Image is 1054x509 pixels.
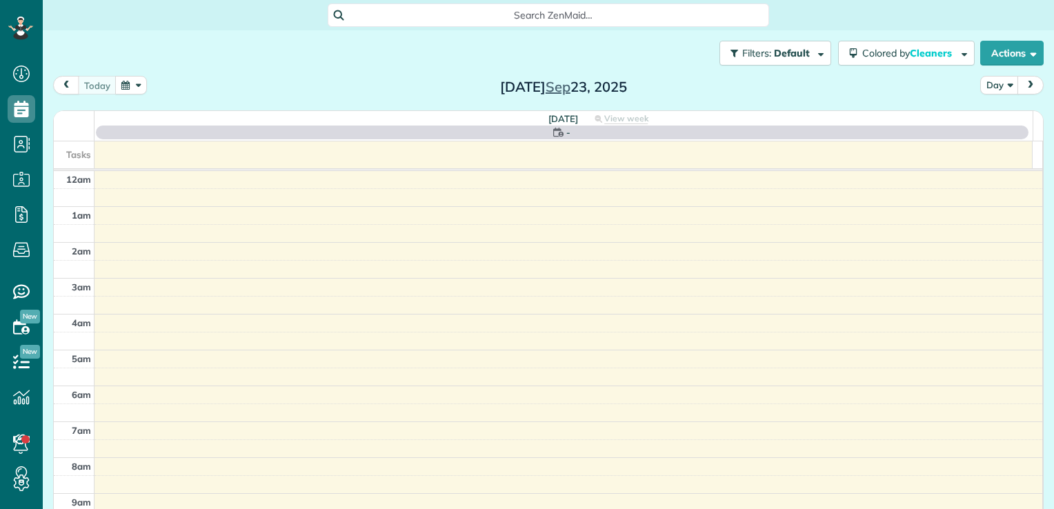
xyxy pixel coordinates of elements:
span: 12am [66,174,91,185]
span: 3am [72,281,91,292]
span: 7am [72,425,91,436]
span: 2am [72,246,91,257]
button: Actions [980,41,1044,66]
button: next [1017,76,1044,94]
span: View week [604,113,648,124]
span: New [20,345,40,359]
a: Filters: Default [713,41,831,66]
span: New [20,310,40,323]
button: Colored byCleaners [838,41,975,66]
span: Default [774,47,811,59]
span: Sep [546,78,570,95]
button: Day [980,76,1019,94]
span: 4am [72,317,91,328]
button: Filters: Default [719,41,831,66]
span: [DATE] [548,113,578,124]
span: 5am [72,353,91,364]
button: today [78,76,117,94]
span: Filters: [742,47,771,59]
span: 6am [72,389,91,400]
span: - [566,126,570,139]
span: Colored by [862,47,957,59]
span: 1am [72,210,91,221]
span: Cleaners [910,47,954,59]
span: Tasks [66,149,91,160]
span: 9am [72,497,91,508]
span: 8am [72,461,91,472]
button: prev [53,76,79,94]
h2: [DATE] 23, 2025 [477,79,650,94]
